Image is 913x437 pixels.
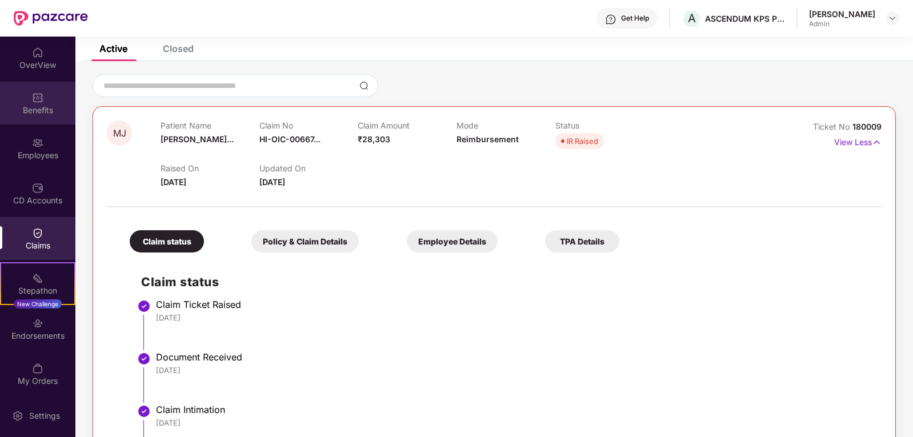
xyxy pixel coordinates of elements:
[32,47,43,58] img: svg+xml;base64,PHN2ZyBpZD0iSG9tZSIgeG1sbnM9Imh0dHA6Ly93d3cudzMub3JnLzIwMDAvc3ZnIiB3aWR0aD0iMjAiIG...
[259,134,321,144] span: HI-OIC-00667...
[259,121,358,130] p: Claim No
[12,410,23,422] img: svg+xml;base64,PHN2ZyBpZD0iU2V0dGluZy0yMHgyMCIgeG1sbnM9Imh0dHA6Ly93d3cudzMub3JnLzIwMDAvc3ZnIiB3aW...
[137,299,151,313] img: svg+xml;base64,PHN2ZyBpZD0iU3RlcC1Eb25lLTMyeDMyIiB4bWxucz0iaHR0cDovL3d3dy53My5vcmcvMjAwMC9zdmciIH...
[407,230,498,252] div: Employee Details
[888,14,897,23] img: svg+xml;base64,PHN2ZyBpZD0iRHJvcGRvd24tMzJ4MzIiIHhtbG5zPSJodHRwOi8vd3d3LnczLm9yZy8yMDAwL3N2ZyIgd2...
[545,230,619,252] div: TPA Details
[156,365,870,375] div: [DATE]
[130,230,204,252] div: Claim status
[32,182,43,194] img: svg+xml;base64,PHN2ZyBpZD0iQ0RfQWNjb3VudHMiIGRhdGEtbmFtZT0iQ0QgQWNjb3VudHMiIHhtbG5zPSJodHRwOi8vd3...
[141,272,870,291] h2: Claim status
[872,136,882,149] img: svg+xml;base64,PHN2ZyB4bWxucz0iaHR0cDovL3d3dy53My5vcmcvMjAwMC9zdmciIHdpZHRoPSIxNyIgaGVpZ2h0PSIxNy...
[809,19,875,29] div: Admin
[14,299,62,308] div: New Challenge
[161,163,259,173] p: Raised On
[163,43,194,54] div: Closed
[156,418,870,428] div: [DATE]
[32,227,43,239] img: svg+xml;base64,PHN2ZyBpZD0iQ2xhaW0iIHhtbG5zPSJodHRwOi8vd3d3LnczLm9yZy8yMDAwL3N2ZyIgd2lkdGg9IjIwIi...
[137,404,151,418] img: svg+xml;base64,PHN2ZyBpZD0iU3RlcC1Eb25lLTMyeDMyIiB4bWxucz0iaHR0cDovL3d3dy53My5vcmcvMjAwMC9zdmciIH...
[705,13,785,24] div: ASCENDUM KPS PRIVATE LIMITED
[26,410,63,422] div: Settings
[156,312,870,323] div: [DATE]
[457,121,555,130] p: Mode
[156,404,870,415] div: Claim Intimation
[32,318,43,329] img: svg+xml;base64,PHN2ZyBpZD0iRW5kb3JzZW1lbnRzIiB4bWxucz0iaHR0cDovL3d3dy53My5vcmcvMjAwMC9zdmciIHdpZH...
[688,11,696,25] span: A
[358,134,390,144] span: ₹28,303
[567,135,598,147] div: IR Raised
[113,129,126,138] span: MJ
[161,177,186,187] span: [DATE]
[251,230,359,252] div: Policy & Claim Details
[137,352,151,366] img: svg+xml;base64,PHN2ZyBpZD0iU3RlcC1Eb25lLTMyeDMyIiB4bWxucz0iaHR0cDovL3d3dy53My5vcmcvMjAwMC9zdmciIH...
[32,272,43,284] img: svg+xml;base64,PHN2ZyB4bWxucz0iaHR0cDovL3d3dy53My5vcmcvMjAwMC9zdmciIHdpZHRoPSIyMSIgaGVpZ2h0PSIyMC...
[259,163,358,173] p: Updated On
[834,133,882,149] p: View Less
[621,14,649,23] div: Get Help
[605,14,616,25] img: svg+xml;base64,PHN2ZyBpZD0iSGVscC0zMngzMiIgeG1sbnM9Imh0dHA6Ly93d3cudzMub3JnLzIwMDAvc3ZnIiB3aWR0aD...
[32,137,43,149] img: svg+xml;base64,PHN2ZyBpZD0iRW1wbG95ZWVzIiB4bWxucz0iaHR0cDovL3d3dy53My5vcmcvMjAwMC9zdmciIHdpZHRoPS...
[161,121,259,130] p: Patient Name
[99,43,127,54] div: Active
[1,285,74,296] div: Stepathon
[156,299,870,310] div: Claim Ticket Raised
[32,363,43,374] img: svg+xml;base64,PHN2ZyBpZD0iTXlfT3JkZXJzIiBkYXRhLW5hbWU9Ik15IE9yZGVycyIgeG1sbnM9Imh0dHA6Ly93d3cudz...
[813,122,852,131] span: Ticket No
[457,134,519,144] span: Reimbursement
[259,177,285,187] span: [DATE]
[14,11,88,26] img: New Pazcare Logo
[156,351,870,363] div: Document Received
[358,121,457,130] p: Claim Amount
[555,121,654,130] p: Status
[32,92,43,103] img: svg+xml;base64,PHN2ZyBpZD0iQmVuZWZpdHMiIHhtbG5zPSJodHRwOi8vd3d3LnczLm9yZy8yMDAwL3N2ZyIgd2lkdGg9Ij...
[161,134,234,144] span: [PERSON_NAME]...
[809,9,875,19] div: [PERSON_NAME]
[359,81,369,90] img: svg+xml;base64,PHN2ZyBpZD0iU2VhcmNoLTMyeDMyIiB4bWxucz0iaHR0cDovL3d3dy53My5vcmcvMjAwMC9zdmciIHdpZH...
[852,122,882,131] span: 180009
